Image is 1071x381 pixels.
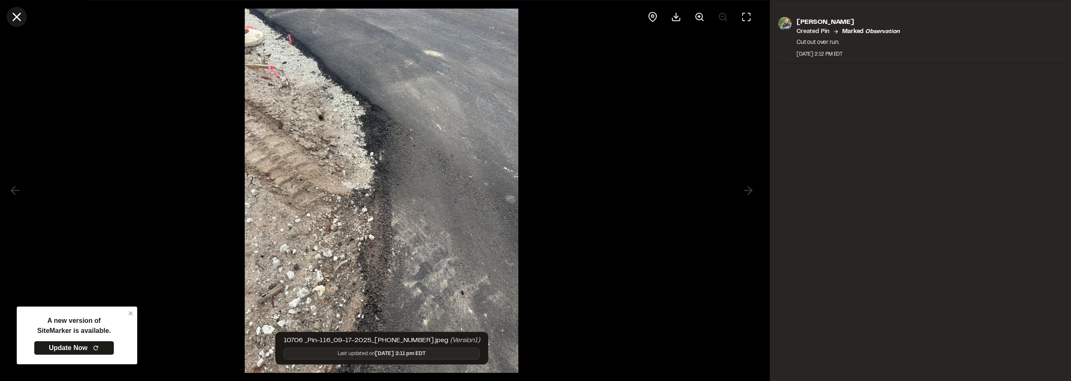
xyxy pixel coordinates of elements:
img: photo [778,17,792,30]
em: observation [865,29,899,34]
button: Zoom in [689,7,710,27]
p: [PERSON_NAME] [797,17,899,27]
div: View pin on map [643,7,663,27]
p: Marked [842,27,899,36]
div: [DATE] 2:12 PM EDT [797,50,899,58]
button: Close modal [7,7,27,27]
p: Created Pin [797,27,830,36]
button: Toggle Fullscreen [736,7,756,27]
p: Cut out over run. [797,38,899,47]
